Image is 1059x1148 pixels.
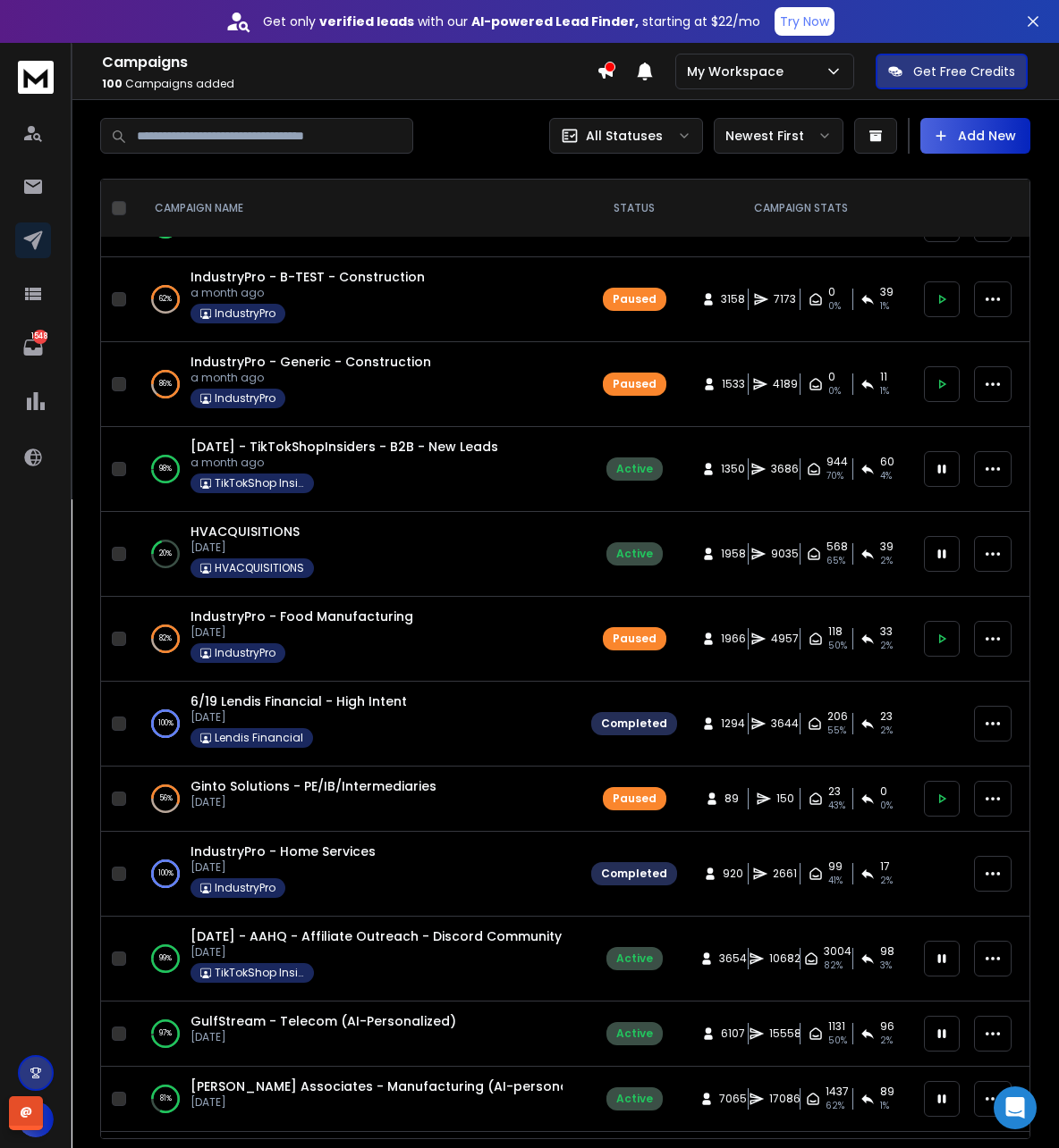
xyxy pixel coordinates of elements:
span: IndustryPro - Generic - Construction [191,353,431,371]
p: [DATE] [191,1030,456,1044]
span: 150 [776,792,794,806]
span: 10682 [769,951,801,966]
span: 17 [880,859,890,874]
span: 2661 [773,867,797,881]
span: 3686 [771,462,799,476]
span: 0 % [880,799,893,813]
span: 96 [880,1019,894,1034]
div: @ [9,1096,43,1130]
span: IndustryPro - Home Services [191,842,376,860]
span: 1958 [721,547,746,561]
span: [PERSON_NAME] Associates - Manufacturing (AI-personalized) [191,1077,605,1095]
a: HVACQUISITIONS [191,523,300,540]
p: TikTokShop Insiders [215,476,304,490]
div: Paused [613,377,657,391]
a: GulfStream - Telecom (AI-Personalized) [191,1012,456,1030]
p: 97 % [159,1025,172,1043]
p: [DATE] [191,625,413,640]
p: 81 % [160,1090,172,1108]
span: 568 [826,540,848,554]
div: Active [616,951,653,966]
span: 1 % [880,299,889,314]
a: IndustryPro - B-TEST - Construction [191,268,425,286]
th: CAMPAIGN NAME [133,180,580,238]
span: 39 [880,285,894,299]
td: 20%HVACQUISITIONS[DATE]HVACQUISITIONS [133,512,580,597]
span: 3654 [719,951,747,966]
td: 81%[PERSON_NAME] Associates - Manufacturing (AI-personalized)[DATE] [133,1067,580,1132]
p: a month ago [191,456,498,470]
p: [DATE] [191,860,376,875]
span: 0 [828,285,835,299]
p: 86 % [159,375,172,393]
span: 0 [828,370,835,384]
span: 41 % [828,874,843,888]
span: 2 % [880,874,893,888]
span: 3644 [771,716,799,731]
p: Try Now [780,13,829,30]
td: 99%[DATE] - AAHQ - Affiliate Outreach - Discord Community Invite Campaign[DATE]TikTokShop Insiders [133,917,580,1001]
span: 1966 [721,632,746,646]
td: 56%Ginto Solutions - PE/IB/Intermediaries[DATE] [133,767,580,832]
span: 3004 [824,944,851,959]
h1: Campaigns [102,52,597,73]
span: 99 [828,859,843,874]
span: 23 [880,709,893,724]
p: 82 % [159,630,172,648]
span: 1131 [828,1019,845,1034]
div: Paused [613,632,657,646]
td: 82%IndustryPro - Food Manufacturing[DATE]IndustryPro [133,597,580,682]
strong: verified leads [319,13,414,30]
div: Active [616,462,653,476]
p: IndustryPro [215,646,275,660]
div: Active [616,1026,653,1041]
span: 15558 [769,1026,801,1041]
span: 1350 [721,462,745,476]
span: 7173 [774,292,796,306]
span: 7065 [719,1092,747,1106]
a: IndustryPro - Food Manufacturing [191,608,413,625]
span: 4 % [880,469,892,483]
span: 50 % [828,1034,847,1048]
span: 82 % [824,959,843,973]
p: HVACQUISITIONS [215,561,304,575]
p: [DATE] [191,710,407,725]
p: 56 % [159,790,173,808]
button: Newest First [714,118,843,154]
span: 0 [880,784,887,799]
span: 4189 [773,377,798,391]
td: 100%6/19 Lendis Financial - High Intent[DATE]Lendis Financial [133,682,580,767]
a: 6/19 Lendis Financial - High Intent [191,692,407,710]
button: Get Free Credits [876,54,1028,89]
div: Completed [601,716,667,731]
span: 11 [880,370,887,384]
span: 944 [826,455,848,469]
p: [DATE] [191,1095,563,1110]
a: 1548 [15,330,51,365]
th: CAMPAIGN STATS [688,180,913,238]
p: Get only with our starting at $22/mo [263,13,760,30]
td: 62%IndustryPro - B-TEST - Constructiona month agoIndustryPro [133,257,580,342]
span: 3 % [880,959,892,973]
span: 23 [828,784,841,799]
span: 50 % [828,639,847,653]
span: 100 [102,76,123,91]
span: 4957 [771,632,799,646]
span: 6107 [721,1026,745,1041]
span: 1437 [826,1085,849,1099]
span: 17086 [769,1092,801,1106]
button: Try Now [775,7,834,36]
p: a month ago [191,371,431,385]
p: [DATE] [191,945,563,959]
p: 100 % [158,715,174,733]
span: 2 % [880,639,893,653]
p: IndustryPro [215,391,275,406]
span: Ginto Solutions - PE/IB/Intermediaries [191,777,436,795]
div: Paused [613,292,657,306]
p: IndustryPro [215,881,275,895]
p: 100 % [158,865,174,883]
p: 62 % [159,290,172,308]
